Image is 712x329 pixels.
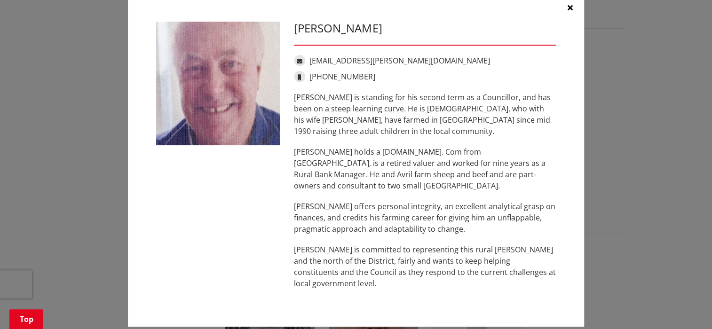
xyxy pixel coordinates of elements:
[9,309,43,329] a: Top
[294,92,556,137] p: [PERSON_NAME] is standing for his second term as a Councillor, and has been on a steep learning c...
[669,290,703,323] iframe: Messenger Launcher
[294,22,556,35] h3: [PERSON_NAME]
[156,22,280,145] img: WO-W-AM__THOMSON_P__xVNpv
[294,201,556,235] p: [PERSON_NAME] offers personal integrity, an excellent analytical grasp on finances, and credits h...
[294,146,556,191] p: [PERSON_NAME] holds a [DOMAIN_NAME]. Com from [GEOGRAPHIC_DATA], is a retired valuer and worked f...
[294,244,556,289] p: [PERSON_NAME] is committed to representing this rural [PERSON_NAME] and the north of the District...
[309,71,375,82] a: [PHONE_NUMBER]
[309,55,490,66] a: [EMAIL_ADDRESS][PERSON_NAME][DOMAIN_NAME]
